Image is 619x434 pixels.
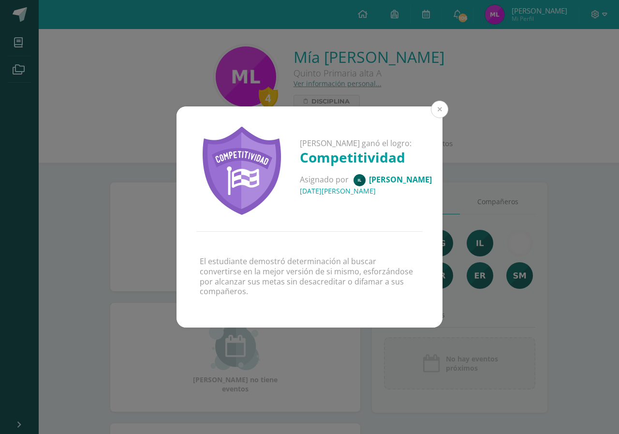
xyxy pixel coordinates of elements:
h1: Competitividad [300,148,432,166]
span: [PERSON_NAME] [369,174,432,185]
p: [PERSON_NAME] ganó el logro: [300,138,432,149]
h4: [DATE][PERSON_NAME] [300,186,432,195]
p: Asignado por [300,174,432,186]
img: 2774ce6981b1ada8c8367b69ded19012.png [354,174,366,186]
p: El estudiante demostró determinación al buscar convertirse en la mejor versión de si mismo, esfor... [200,256,419,297]
button: Close (Esc) [431,101,448,118]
